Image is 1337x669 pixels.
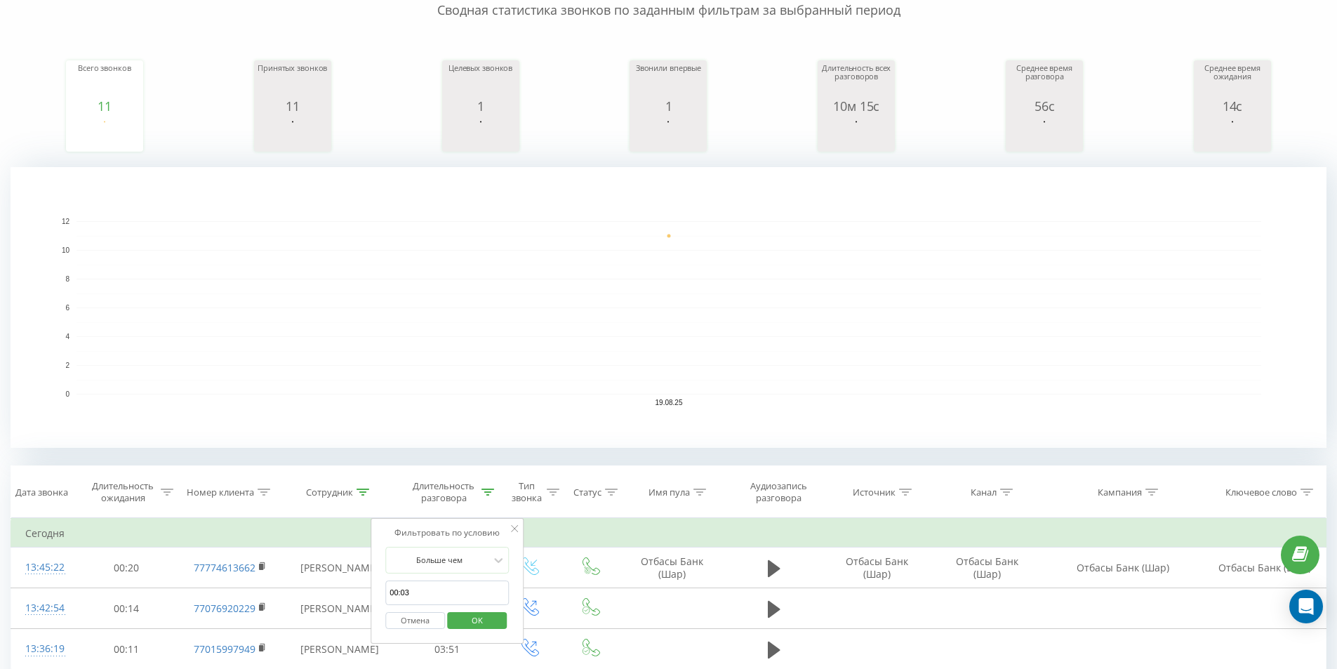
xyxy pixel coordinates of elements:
[11,167,1326,448] svg: A chart.
[385,581,509,605] input: 00:00
[76,588,178,629] td: 00:14
[633,64,703,99] div: Звонили впервые
[69,64,140,99] div: Всего звонков
[62,218,70,225] text: 12
[1197,99,1268,113] div: 14с
[76,548,178,588] td: 00:20
[15,486,68,498] div: Дата звонка
[1204,548,1326,588] td: Отбасы Банк (Шар)
[510,480,543,504] div: Тип звонка
[1042,548,1204,588] td: Отбасы Банк (Шар)
[821,64,891,99] div: Длительность всех разговоров
[385,612,445,630] button: Отмена
[88,480,158,504] div: Длительность ожидания
[821,113,891,155] svg: A chart.
[458,609,497,631] span: OK
[25,635,62,663] div: 13:36:19
[633,99,703,113] div: 1
[283,548,397,588] td: [PERSON_NAME]
[1225,486,1297,498] div: Ключевое слово
[620,548,725,588] td: Отбасы Банк (Шар)
[258,99,328,113] div: 11
[258,113,328,155] svg: A chart.
[932,548,1042,588] td: Отбасы Банк (Шар)
[11,519,1326,548] td: Сегодня
[656,399,683,406] text: 19.08.25
[738,480,819,504] div: Аудиозапись разговора
[194,602,255,615] a: 77076920229
[69,99,140,113] div: 11
[446,113,516,155] svg: A chart.
[65,275,69,283] text: 8
[65,390,69,398] text: 0
[1197,113,1268,155] svg: A chart.
[1009,99,1079,113] div: 56с
[1009,113,1079,155] svg: A chart.
[69,113,140,155] svg: A chart.
[65,304,69,312] text: 6
[194,561,255,574] a: 77774613662
[65,362,69,369] text: 2
[1098,486,1142,498] div: Кампания
[1289,590,1323,623] div: Open Intercom Messenger
[1197,64,1268,99] div: Среднее время ожидания
[25,554,62,581] div: 13:45:22
[633,113,703,155] svg: A chart.
[62,246,70,254] text: 10
[648,486,690,498] div: Имя пула
[573,486,601,498] div: Статус
[25,595,62,622] div: 13:42:54
[823,548,932,588] td: Отбасы Банк (Шар)
[194,642,255,656] a: 77015997949
[258,64,328,99] div: Принятых звонков
[385,526,509,540] div: Фильтровать по условию
[1009,64,1079,99] div: Среднее время разговора
[306,486,353,498] div: Сотрудник
[409,480,479,504] div: Длительность разговора
[283,588,397,629] td: [PERSON_NAME]
[447,612,507,630] button: OK
[853,486,896,498] div: Источник
[446,99,516,113] div: 1
[446,64,516,99] div: Целевых звонков
[187,486,254,498] div: Номер клиента
[971,486,997,498] div: Канал
[821,99,891,113] div: 10м 15с
[65,333,69,340] text: 4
